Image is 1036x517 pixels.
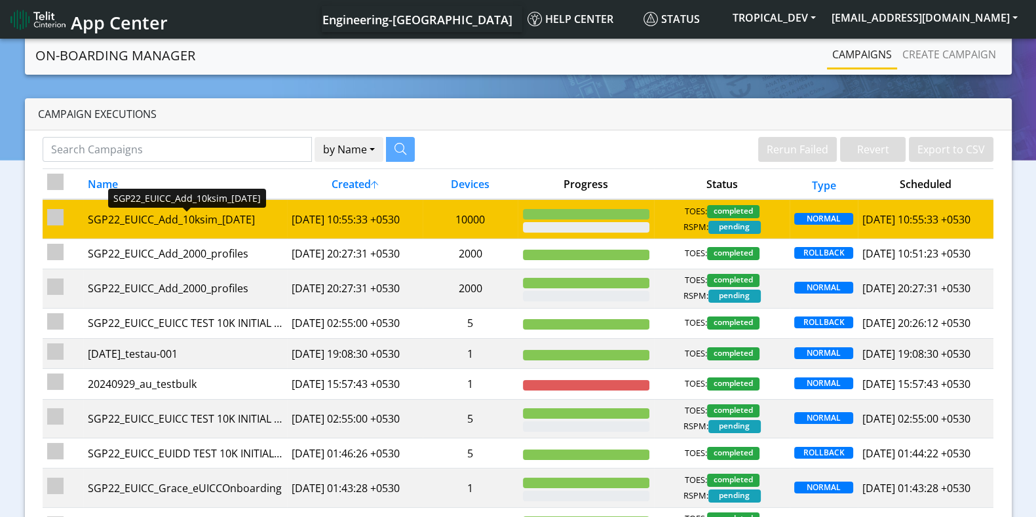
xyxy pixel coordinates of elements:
[685,247,707,260] span: TOES:
[707,347,759,360] span: completed
[685,316,707,330] span: TOES:
[685,347,707,360] span: TOES:
[654,169,790,200] th: Status
[707,474,759,487] span: completed
[758,137,837,162] button: Rerun Failed
[88,446,282,461] div: SGP22_EUICC_EUIDD TEST 10K INITIAL [DATE]
[522,6,638,32] a: Help center
[518,169,653,200] th: Progress
[88,480,282,496] div: SGP22_EUICC_Grace_eUICCOnboarding
[287,308,423,338] td: [DATE] 02:55:00 +0530
[287,269,423,308] td: [DATE] 20:27:31 +0530
[708,221,761,234] span: pending
[794,347,853,359] span: NORMAL
[287,369,423,399] td: [DATE] 15:57:43 +0530
[528,12,542,26] img: knowledge.svg
[423,308,518,338] td: 5
[708,420,761,433] span: pending
[10,5,166,33] a: App Center
[423,269,518,308] td: 2000
[35,43,195,69] a: On-Boarding Manager
[88,346,282,362] div: [DATE]_testau-001
[108,189,266,208] div: SGP22_EUICC_Add_10ksim_[DATE]
[708,489,761,503] span: pending
[43,137,313,162] input: Search Campaigns
[707,404,759,417] span: completed
[862,316,970,330] span: [DATE] 20:26:12 +0530
[10,9,66,30] img: logo-telit-cinterion-gw-new.png
[423,239,518,269] td: 2000
[287,469,423,507] td: [DATE] 01:43:28 +0530
[25,98,1012,130] div: Campaign Executions
[88,280,282,296] div: SGP22_EUICC_Add_2000_profiles
[707,377,759,391] span: completed
[794,412,853,424] span: NORMAL
[827,41,897,67] a: Campaigns
[862,281,970,296] span: [DATE] 20:27:31 +0530
[840,137,906,162] button: Revert
[315,137,383,162] button: by Name
[685,377,707,391] span: TOES:
[707,447,759,460] span: completed
[824,6,1026,29] button: [EMAIL_ADDRESS][DOMAIN_NAME]
[683,290,708,303] span: RSPM:
[794,447,853,459] span: ROLLBACK
[287,199,423,239] td: [DATE] 10:55:33 +0530
[862,212,970,227] span: [DATE] 10:55:33 +0530
[794,247,853,259] span: ROLLBACK
[643,12,700,26] span: Status
[88,376,282,392] div: 20240929_au_testbulk
[909,137,993,162] button: Export to CSV
[794,482,853,493] span: NORMAL
[71,10,168,35] span: App Center
[862,347,970,361] span: [DATE] 19:08:30 +0530
[287,399,423,438] td: [DATE] 02:55:00 +0530
[287,239,423,269] td: [DATE] 20:27:31 +0530
[638,6,725,32] a: Status
[707,247,759,260] span: completed
[423,169,518,200] th: Devices
[287,438,423,469] td: [DATE] 01:46:26 +0530
[88,411,282,427] div: SGP22_EUICC_EUICC TEST 10K INITIAL [DATE] 001
[685,205,707,218] span: TOES:
[423,399,518,438] td: 5
[862,446,970,461] span: [DATE] 01:44:22 +0530
[423,338,518,368] td: 1
[423,469,518,507] td: 1
[794,213,853,225] span: NORMAL
[794,377,853,389] span: NORMAL
[528,12,613,26] span: Help center
[88,212,282,227] div: SGP22_EUICC_Add_10ksim_[DATE]
[683,489,708,503] span: RSPM:
[685,274,707,287] span: TOES:
[423,438,518,469] td: 5
[707,274,759,287] span: completed
[423,369,518,399] td: 1
[897,41,1001,67] a: Create campaign
[88,246,282,261] div: SGP22_EUICC_Add_2000_profiles
[423,199,518,239] td: 10000
[683,221,708,234] span: RSPM:
[685,404,707,417] span: TOES:
[862,412,970,426] span: [DATE] 02:55:00 +0530
[707,316,759,330] span: completed
[790,169,858,200] th: Type
[858,169,993,200] th: Scheduled
[707,205,759,218] span: completed
[685,474,707,487] span: TOES:
[683,420,708,433] span: RSPM:
[862,377,970,391] span: [DATE] 15:57:43 +0530
[322,12,512,28] span: Engineering-[GEOGRAPHIC_DATA]
[725,6,824,29] button: TROPICAL_DEV
[83,169,287,200] th: Name
[643,12,658,26] img: status.svg
[794,316,853,328] span: ROLLBACK
[794,282,853,294] span: NORMAL
[287,169,423,200] th: Created
[287,338,423,368] td: [DATE] 19:08:30 +0530
[685,447,707,460] span: TOES:
[862,481,970,495] span: [DATE] 01:43:28 +0530
[88,315,282,331] div: SGP22_EUICC_EUICC TEST 10K INITIAL [DATE] 001
[708,290,761,303] span: pending
[862,246,970,261] span: [DATE] 10:51:23 +0530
